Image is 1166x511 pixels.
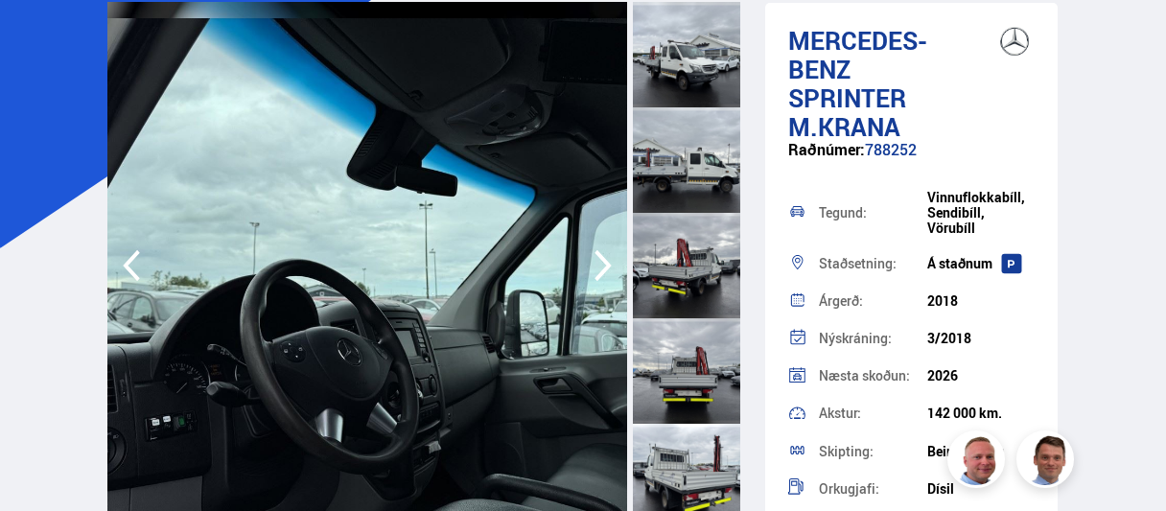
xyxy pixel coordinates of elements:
[927,190,1036,236] div: Vinnuflokkabíll, Sendibíll, Vörubíll
[788,139,865,160] span: Raðnúmer:
[819,332,927,345] div: Nýskráning:
[819,445,927,458] div: Skipting:
[950,433,1008,491] img: siFngHWaQ9KaOqBr.png
[819,369,927,383] div: Næsta skoðun:
[819,294,927,308] div: Árgerð:
[788,141,1036,178] div: 788252
[927,256,1036,271] div: Á staðnum
[927,444,1036,459] div: Beinskipting
[819,406,927,420] div: Akstur:
[788,81,906,144] span: Sprinter M.KRANA
[986,17,1043,65] img: brand logo
[927,293,1036,309] div: 2018
[1019,433,1077,491] img: FbJEzSuNWCJXmdc-.webp
[927,331,1036,346] div: 3/2018
[819,482,927,496] div: Orkugjafi:
[788,23,927,86] span: Mercedes-Benz
[927,368,1036,383] div: 2026
[927,481,1036,497] div: Dísil
[819,257,927,270] div: Staðsetning:
[927,406,1036,421] div: 142 000 km.
[15,8,73,65] button: Opna LiveChat spjallviðmót
[819,206,927,220] div: Tegund:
